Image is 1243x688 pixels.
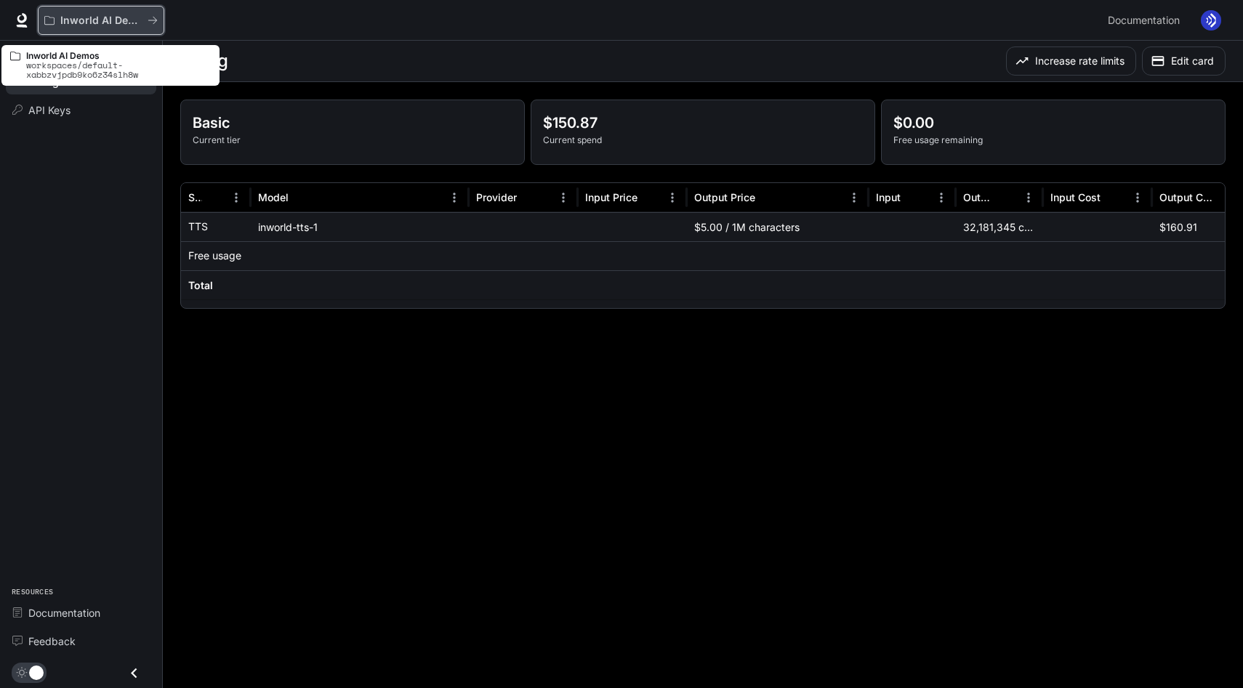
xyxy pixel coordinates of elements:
div: 32,181,345 characters [956,212,1043,241]
button: Menu [843,187,865,209]
button: Menu [1127,187,1149,209]
div: Input Cost [1050,191,1101,203]
div: inworld-tts-1 [251,212,469,241]
button: Sort [902,187,924,209]
span: Documentation [1108,12,1180,30]
button: Menu [930,187,952,209]
p: Current spend [543,134,863,147]
button: Menu [443,187,465,209]
a: Documentation [1102,6,1191,35]
div: Input [876,191,901,203]
div: Model [258,191,289,203]
button: Menu [552,187,574,209]
button: Menu [225,187,247,209]
button: Sort [1102,187,1124,209]
p: $150.87 [543,112,863,134]
span: Feedback [28,634,76,649]
button: Increase rate limits [1006,46,1136,76]
button: Menu [1018,187,1039,209]
div: Output Price [694,191,755,203]
h6: Total [188,278,213,293]
p: TTS [188,219,208,234]
button: Sort [757,187,779,209]
p: Free usage remaining [893,134,1213,147]
button: Edit card [1142,46,1226,76]
button: Sort [204,187,225,209]
button: User avatar [1196,6,1226,35]
p: Current tier [193,134,512,147]
button: All workspaces [38,6,164,35]
div: Input Price [585,191,637,203]
p: workspaces/default-xabbzvjpdb9ko6z34slh8w [26,60,211,79]
div: Service [188,191,202,203]
span: API Keys [28,102,71,118]
button: Menu [661,187,683,209]
button: Sort [639,187,661,209]
button: Close drawer [118,658,150,688]
p: Basic [193,112,512,134]
div: $5.00 / 1M characters [687,212,869,241]
div: Output [963,191,994,203]
img: User avatar [1201,10,1221,31]
span: Documentation [28,605,100,620]
button: Sort [1214,187,1236,209]
span: Dark mode toggle [29,664,44,680]
p: Free usage [188,248,241,263]
a: Documentation [6,600,156,626]
p: $0.00 [893,112,1213,134]
a: Feedback [6,628,156,654]
div: Provider [476,191,517,203]
button: Sort [290,187,312,209]
div: Output Cost [1159,191,1212,203]
a: API Keys [6,97,156,123]
p: Inworld AI Demos [60,15,142,27]
button: Sort [518,187,540,209]
button: Sort [996,187,1018,209]
p: Inworld AI Demos [26,51,211,60]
